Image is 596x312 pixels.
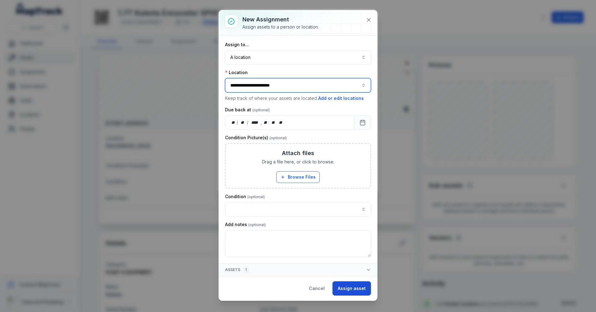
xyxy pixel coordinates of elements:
[225,95,371,102] p: Keep track of where your assets are located.
[354,115,371,130] button: Calendar
[225,135,287,141] label: Condition Picture(s)
[225,69,248,76] label: Location
[225,221,266,228] label: Add notes
[230,119,237,126] div: day,
[332,281,371,296] button: Assign asset
[242,24,319,30] div: Assign assets to a person or location.
[270,119,276,126] div: minute,
[318,95,364,102] button: Add or edit locations
[247,119,249,126] div: /
[225,50,371,65] button: A location
[225,42,249,48] label: Assign to...
[242,15,319,24] h3: New assignment
[225,107,270,113] label: Due back at
[262,159,334,165] span: Drag a file here, or click to browse.
[237,119,239,126] div: /
[243,266,249,274] div: 1
[225,194,265,200] label: Condition
[249,119,260,126] div: year,
[276,171,320,183] button: Browse Files
[219,264,377,276] button: Assets1
[261,119,263,126] div: ,
[239,119,247,126] div: month,
[269,119,270,126] div: :
[278,119,284,126] div: am/pm,
[263,119,269,126] div: hour,
[304,281,330,296] button: Cancel
[282,149,314,158] h3: Attach files
[225,266,249,274] span: Assets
